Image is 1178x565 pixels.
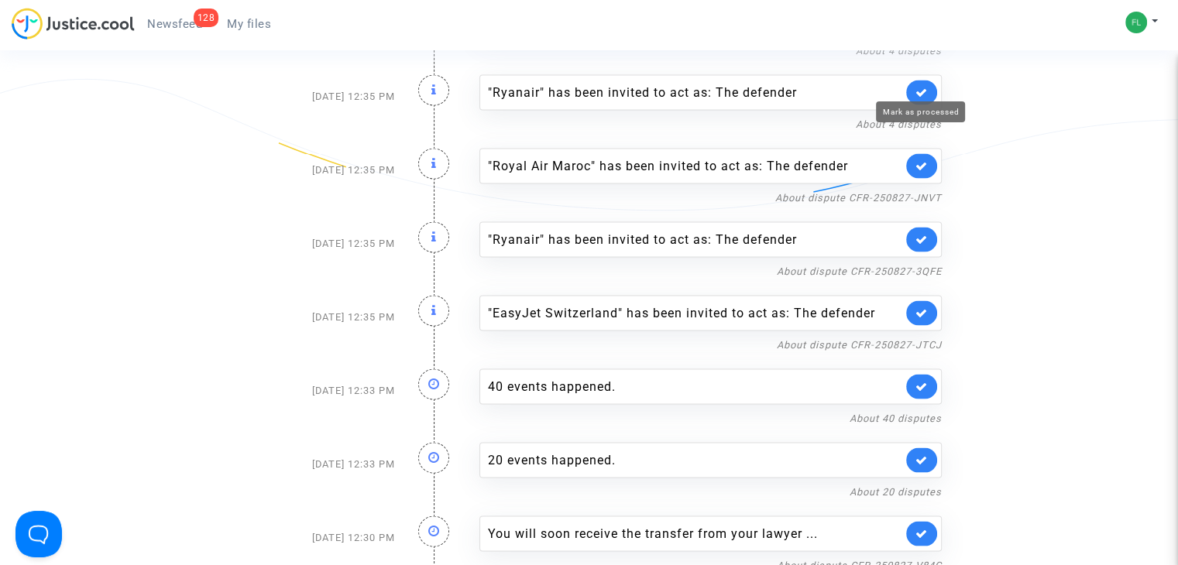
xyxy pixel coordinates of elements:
[225,426,407,500] div: [DATE] 12:33 PM
[225,279,407,353] div: [DATE] 12:35 PM
[488,156,902,175] div: "Royal Air Maroc" has been invited to act as: The defender
[856,118,942,129] a: About 4 disputes
[15,511,62,557] iframe: Help Scout Beacon - Open
[488,83,902,101] div: "Ryanair" has been invited to act as: The defender
[227,17,271,31] span: My files
[147,17,202,31] span: Newsfeed
[135,12,215,36] a: 128Newsfeed
[215,12,283,36] a: My files
[225,132,407,206] div: [DATE] 12:35 PM
[488,377,902,395] div: 40 events happened.
[488,230,902,248] div: "Ryanair" has been invited to act as: The defender
[225,59,407,132] div: [DATE] 12:35 PM
[12,8,135,39] img: jc-logo.svg
[225,206,407,279] div: [DATE] 12:35 PM
[225,353,407,426] div: [DATE] 12:33 PM
[1125,12,1147,33] img: 27626d57a3ba4a5b969f53e3f2c8e71c
[775,191,942,203] a: About dispute CFR-250827-JNVT
[488,524,902,543] div: You will soon receive the transfer from your lawyer ...
[850,485,942,497] a: About 20 disputes
[194,9,219,27] div: 128
[488,303,902,322] div: "EasyJet Switzerland" has been invited to act as: The defender
[777,338,942,350] a: About dispute CFR-250827-JTCJ
[488,450,902,469] div: 20 events happened.
[850,412,942,423] a: About 40 disputes
[777,265,942,276] a: About dispute CFR-250827-3QFE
